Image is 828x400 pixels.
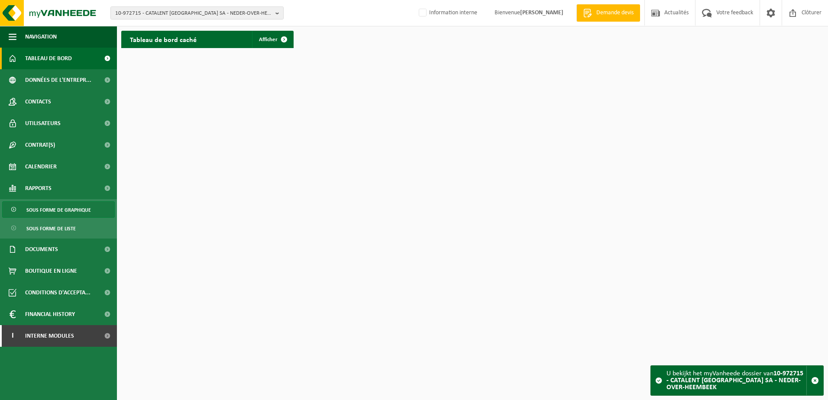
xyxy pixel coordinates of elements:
[25,26,57,48] span: Navigation
[25,239,58,260] span: Documents
[520,10,563,16] strong: [PERSON_NAME]
[594,9,636,17] span: Demande devis
[25,260,77,282] span: Boutique en ligne
[25,113,61,134] span: Utilisateurs
[25,177,52,199] span: Rapports
[576,4,640,22] a: Demande devis
[9,325,16,347] span: I
[666,366,806,395] div: U bekijkt het myVanheede dossier van
[2,201,115,218] a: Sous forme de graphique
[666,370,803,391] strong: 10-972715 - CATALENT [GEOGRAPHIC_DATA] SA - NEDER-OVER-HEEMBEEK
[25,156,57,177] span: Calendrier
[259,37,278,42] span: Afficher
[25,48,72,69] span: Tableau de bord
[26,202,91,218] span: Sous forme de graphique
[115,7,272,20] span: 10-972715 - CATALENT [GEOGRAPHIC_DATA] SA - NEDER-OVER-HEEMBEEK
[25,325,74,347] span: Interne modules
[26,220,76,237] span: Sous forme de liste
[25,303,75,325] span: Financial History
[121,31,205,48] h2: Tableau de bord caché
[252,31,293,48] a: Afficher
[25,91,51,113] span: Contacts
[2,220,115,236] a: Sous forme de liste
[25,69,91,91] span: Données de l'entrepr...
[417,6,477,19] label: Information interne
[110,6,284,19] button: 10-972715 - CATALENT [GEOGRAPHIC_DATA] SA - NEDER-OVER-HEEMBEEK
[25,134,55,156] span: Contrat(s)
[25,282,91,303] span: Conditions d'accepta...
